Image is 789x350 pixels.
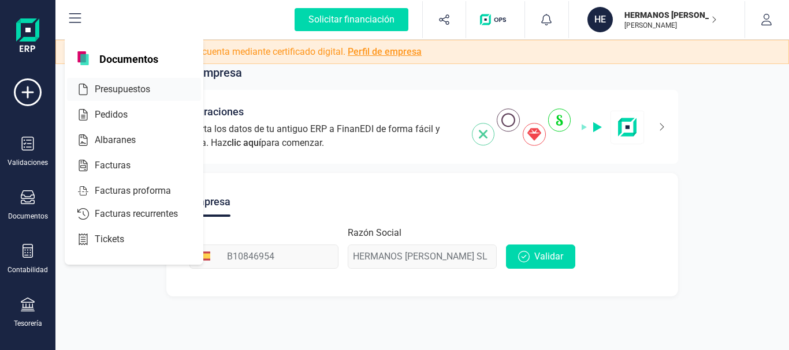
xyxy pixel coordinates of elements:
[281,1,422,38] button: Solicitar financiación
[624,21,717,30] p: [PERSON_NAME]
[92,51,165,65] span: Documentos
[14,319,42,328] div: Tesorería
[16,18,39,55] img: Logo Finanedi
[227,137,261,148] span: clic aquí
[506,244,575,269] button: Validar
[90,159,151,172] span: Facturas
[473,1,518,38] button: Logo de OPS
[8,265,48,274] div: Contabilidad
[8,158,48,167] div: Validaciones
[90,108,148,122] span: Pedidos
[480,14,511,25] img: Logo de OPS
[295,8,408,31] div: Solicitar financiación
[624,9,717,21] p: HERMANOS [PERSON_NAME] SL
[90,133,157,147] span: Albaranes
[180,104,244,120] span: Integraciones
[583,1,731,38] button: HEHERMANOS [PERSON_NAME] SL[PERSON_NAME]
[91,45,422,59] span: Tienes pendiente validar la cuenta mediante certificado digital.
[90,82,171,96] span: Presupuestos
[472,108,645,146] img: integrations-img
[348,46,422,57] a: Perfil de empresa
[534,250,563,264] span: Validar
[166,65,242,81] span: Perfil empresa
[90,207,199,221] span: Facturas recurrentes
[189,187,230,217] div: Empresa
[587,7,613,32] div: HE
[348,226,401,240] label: Razón Social
[90,232,145,246] span: Tickets
[8,212,48,221] div: Documentos
[180,122,459,150] span: Importa los datos de tu antiguo ERP a FinanEDI de forma fácil y rápida. Haz para comenzar.
[90,184,192,198] span: Facturas proforma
